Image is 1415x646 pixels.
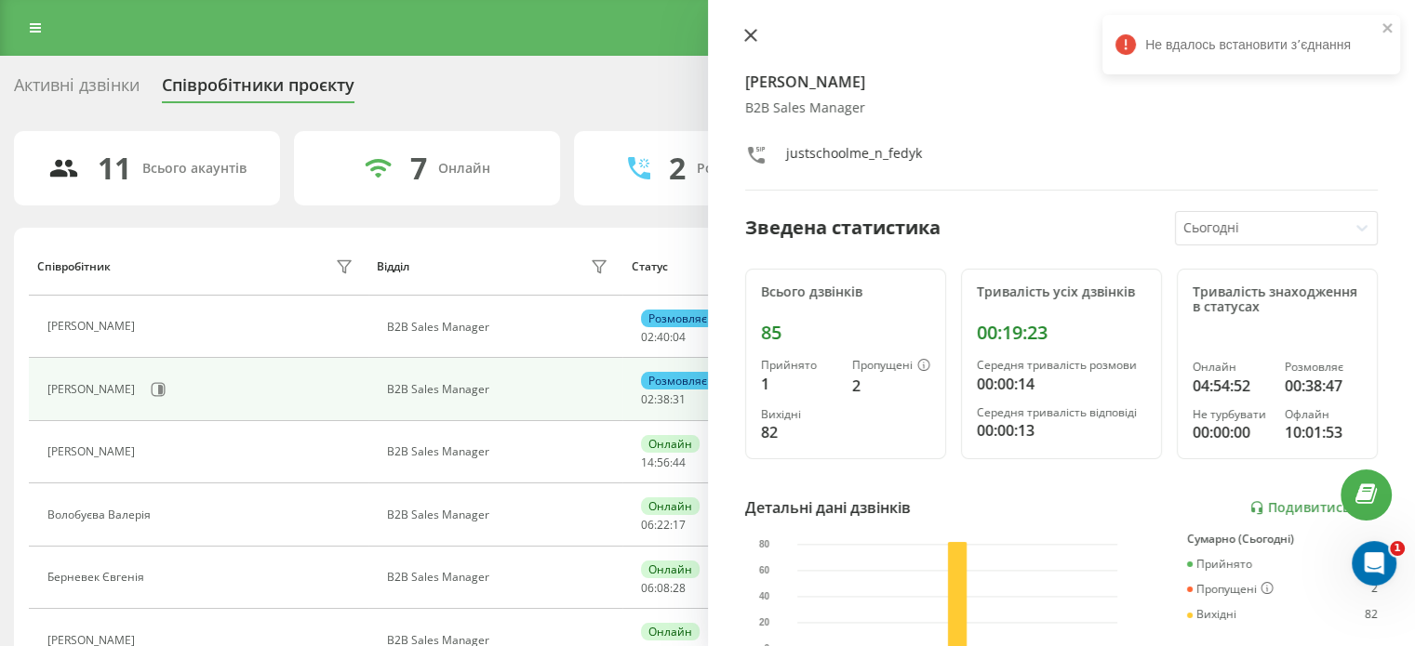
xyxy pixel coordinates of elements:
[852,375,930,397] div: 2
[1193,408,1270,421] div: Не турбувати
[761,421,837,443] div: 82
[697,161,787,177] div: Розмовляють
[1352,541,1396,586] iframe: Intercom live chat
[1285,408,1362,421] div: Офлайн
[657,455,670,470] span: 56
[410,151,427,186] div: 7
[641,623,700,640] div: Онлайн
[47,320,140,333] div: [PERSON_NAME]
[1193,361,1270,374] div: Онлайн
[745,71,1379,93] h4: [PERSON_NAME]
[387,383,613,396] div: B2B Sales Manager
[641,391,654,407] span: 02
[641,310,714,327] div: Розмовляє
[673,391,686,407] span: 31
[977,322,1146,344] div: 00:19:23
[673,329,686,345] span: 04
[977,359,1146,372] div: Середня тривалість розмови
[1187,582,1274,597] div: Пропущені
[98,151,131,186] div: 11
[641,497,700,515] div: Онлайн
[387,508,613,521] div: B2B Sales Manager
[1285,375,1362,397] div: 00:38:47
[632,260,668,273] div: Статус
[761,408,837,421] div: Вихідні
[641,582,686,595] div: : :
[657,391,670,407] span: 38
[745,496,911,519] div: Детальні дані дзвінків
[641,329,654,345] span: 02
[641,519,686,532] div: : :
[438,161,490,177] div: Онлайн
[641,372,714,389] div: Розмовляє
[641,517,654,533] span: 06
[47,571,149,584] div: Берневек Євгенія
[673,517,686,533] span: 17
[669,151,686,186] div: 2
[761,373,837,395] div: 1
[657,517,670,533] span: 22
[641,393,686,406] div: : :
[1102,15,1400,74] div: Не вдалось встановити зʼєднання
[641,580,654,596] span: 06
[759,539,770,549] text: 80
[1187,533,1378,546] div: Сумарно (Сьогодні)
[761,284,930,300] div: Всього дзвінків
[47,445,140,458] div: [PERSON_NAME]
[759,565,770,575] text: 60
[977,406,1146,419] div: Середня тривалість відповіді
[1285,361,1362,374] div: Розмовляє
[1365,608,1378,621] div: 82
[47,508,155,521] div: Волобуєва Валерія
[1371,582,1378,597] div: 2
[387,445,613,458] div: B2B Sales Manager
[1193,421,1270,443] div: 00:00:00
[1390,541,1405,556] span: 1
[761,322,930,344] div: 85
[977,419,1146,442] div: 00:00:13
[673,580,686,596] span: 28
[387,321,613,334] div: B2B Sales Manager
[641,331,686,344] div: : :
[641,560,700,578] div: Онлайн
[37,260,111,273] div: Співробітник
[657,580,670,596] span: 08
[759,591,770,601] text: 40
[377,260,409,273] div: Відділ
[1249,500,1378,516] a: Подивитись звіт
[142,161,247,177] div: Всього акаунтів
[673,455,686,470] span: 44
[1187,558,1252,571] div: Прийнято
[745,100,1379,116] div: B2B Sales Manager
[14,75,140,104] div: Активні дзвінки
[761,359,837,372] div: Прийнято
[977,373,1146,395] div: 00:00:14
[387,571,613,584] div: B2B Sales Manager
[641,435,700,453] div: Онлайн
[759,617,770,627] text: 20
[1382,20,1395,38] button: close
[641,456,686,469] div: : :
[1285,421,1362,443] div: 10:01:53
[641,455,654,470] span: 14
[47,383,140,396] div: [PERSON_NAME]
[657,329,670,345] span: 40
[1193,375,1270,397] div: 04:54:52
[977,284,1146,300] div: Тривалість усіх дзвінків
[852,359,930,374] div: Пропущені
[786,144,922,171] div: justschoolme_n_fedyk
[1187,608,1236,621] div: Вихідні
[1193,284,1362,316] div: Тривалість знаходження в статусах
[745,214,941,242] div: Зведена статистика
[162,75,354,104] div: Співробітники проєкту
